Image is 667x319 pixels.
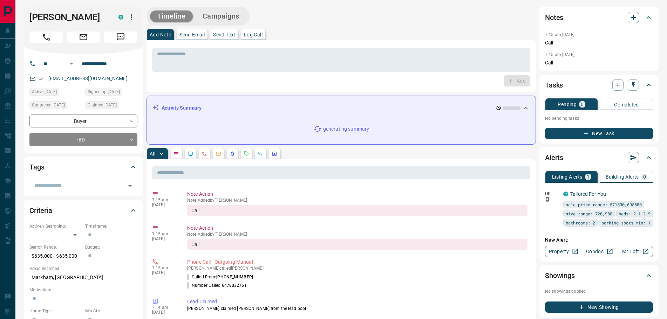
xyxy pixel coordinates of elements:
[545,267,653,284] div: Showings
[29,12,108,23] h1: [PERSON_NAME]
[29,287,137,293] p: Motivation:
[566,219,595,226] span: bathrooms: 2
[152,236,177,241] p: [DATE]
[67,60,76,68] button: Open
[85,244,137,250] p: Budget:
[216,151,221,157] svg: Emails
[85,308,137,314] p: Min Size:
[545,79,563,91] h2: Tasks
[187,298,528,305] p: Lead Claimed
[545,152,563,163] h2: Alerts
[545,190,559,197] p: Off
[545,288,653,294] p: No showings booked
[545,12,563,23] h2: Notes
[29,250,82,262] p: $635,000 - $635,000
[29,265,137,272] p: Areas Searched:
[29,159,137,175] div: Tags
[125,181,135,191] button: Open
[152,231,177,236] p: 7:15 am
[187,282,247,289] p: Number Called:
[619,210,651,217] span: beds: 2.1-2.9
[545,32,575,37] p: 7:15 am [DATE]
[196,11,246,22] button: Campaigns
[230,151,235,157] svg: Listing Alerts
[88,102,117,109] span: Claimed [DATE]
[152,102,530,115] div: Activity Summary
[187,198,528,203] p: Note Added by [PERSON_NAME]
[187,205,528,216] div: Call
[32,102,65,109] span: Contacted [DATE]
[222,283,247,288] span: 6478032761
[581,246,617,257] a: Condos
[323,125,369,133] p: generating summary
[545,113,653,124] p: No pending tasks
[606,174,639,179] p: Building Alerts
[545,236,653,244] p: New Alert:
[545,149,653,166] div: Alerts
[88,88,120,95] span: Signed up [DATE]
[29,133,137,146] div: TBD
[162,104,202,112] p: Activity Summary
[545,59,653,67] p: Call
[244,32,263,37] p: Log Call
[643,174,646,179] p: 0
[614,102,639,107] p: Completed
[563,192,568,196] div: condos.ca
[39,76,43,81] svg: Email Verified
[118,15,123,20] div: condos.ca
[48,76,128,81] a: [EMAIL_ADDRESS][DOMAIN_NAME]
[29,308,82,314] p: Home Type:
[152,270,177,275] p: [DATE]
[244,151,249,157] svg: Requests
[29,161,44,173] h2: Tags
[545,301,653,313] button: New Showing
[213,32,236,37] p: Send Text
[552,174,583,179] p: Listing Alerts
[581,102,584,107] p: 0
[187,190,528,198] p: Note Action
[272,151,277,157] svg: Agent Actions
[566,210,612,217] span: size range: 720,988
[187,274,253,280] p: Called From:
[150,11,193,22] button: Timeline
[29,223,82,229] p: Actively Searching:
[570,191,606,197] a: Tailored For You
[566,201,642,208] span: sale price range: 571500,698500
[545,77,653,93] div: Tasks
[150,151,155,156] p: All
[202,151,207,157] svg: Calls
[152,202,177,207] p: [DATE]
[152,305,177,310] p: 7:14 am
[29,32,63,43] span: Call
[601,219,651,226] span: parking spots min: 1
[187,232,528,237] p: Note Added by [PERSON_NAME]
[173,151,179,157] svg: Notes
[545,39,653,47] p: Call
[179,32,205,37] p: Send Email
[545,128,653,139] button: New Task
[29,88,82,98] div: Wed Sep 10 2025
[187,305,528,312] p: [PERSON_NAME] claimed [PERSON_NAME] from the lead pool
[104,32,137,43] span: Message
[85,88,137,98] div: Thu Sep 04 2025
[187,266,528,271] p: [PERSON_NAME] called [PERSON_NAME]
[216,275,253,279] span: [PHONE_NUMBER]
[188,151,193,157] svg: Lead Browsing Activity
[152,265,177,270] p: 7:15 am
[29,205,52,216] h2: Criteria
[187,239,528,250] div: Call
[558,102,577,107] p: Pending
[152,197,177,202] p: 7:15 am
[545,52,575,57] p: 7:15 am [DATE]
[150,32,171,37] p: Add Note
[187,224,528,232] p: Note Action
[545,197,550,202] svg: Push Notification Only
[152,310,177,315] p: [DATE]
[67,32,100,43] span: Email
[32,88,57,95] span: Active [DATE]
[545,246,581,257] a: Property
[85,101,137,111] div: Thu Sep 04 2025
[587,174,590,179] p: 1
[545,9,653,26] div: Notes
[85,223,137,229] p: Timeframe:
